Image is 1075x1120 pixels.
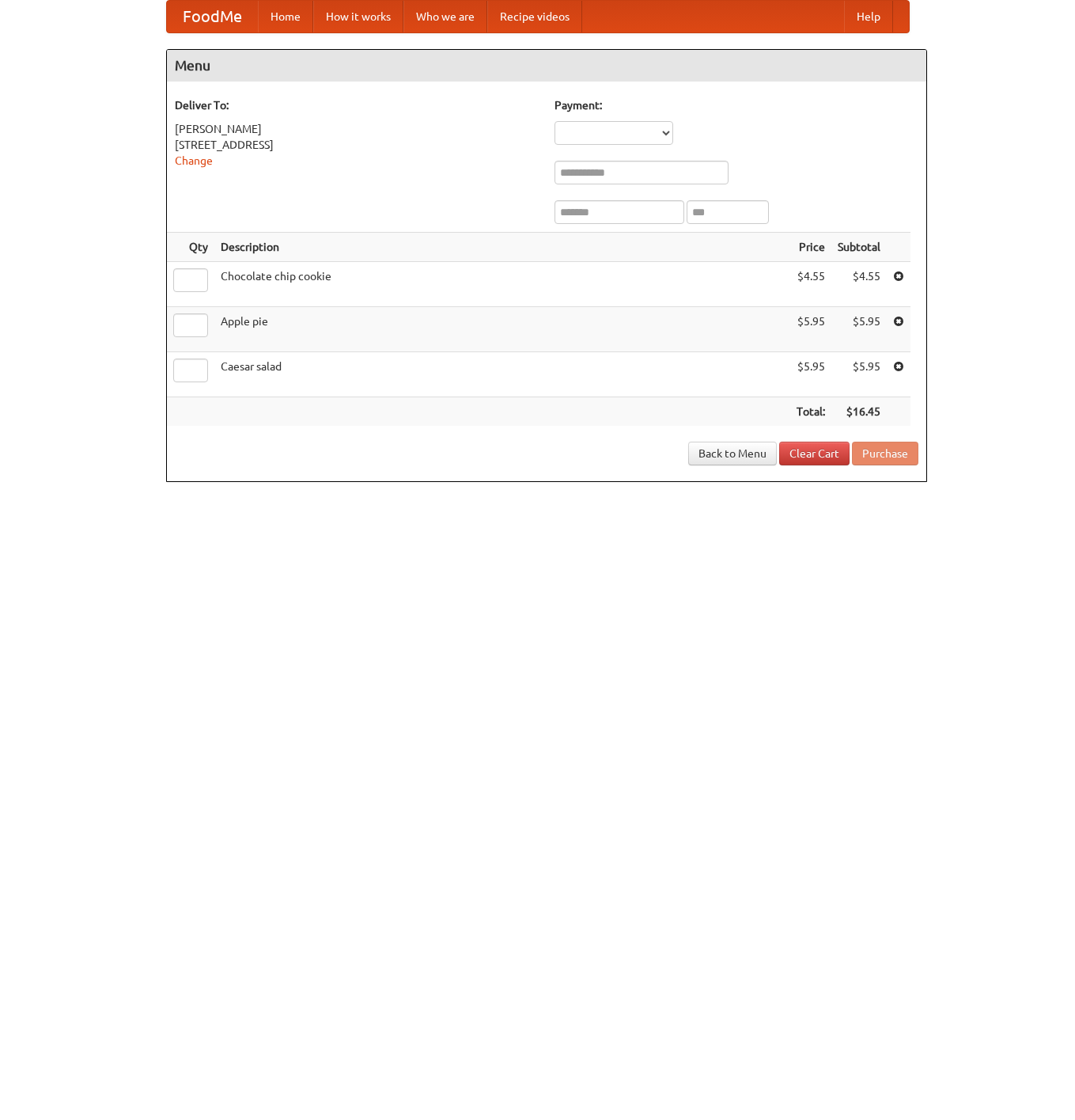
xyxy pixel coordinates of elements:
[790,352,831,397] td: $5.95
[214,262,790,307] td: Chocolate chip cookie
[214,307,790,352] td: Apple pie
[779,442,850,465] a: Clear Cart
[831,397,887,427] th: $16.45
[688,442,777,465] a: Back to Menu
[214,233,790,262] th: Description
[831,352,887,397] td: $5.95
[214,352,790,397] td: Caesar salad
[167,50,926,82] h4: Menu
[831,307,887,352] td: $5.95
[790,262,831,307] td: $4.55
[175,97,539,113] h5: Deliver To:
[175,154,213,167] a: Change
[790,307,831,352] td: $5.95
[844,1,893,32] a: Help
[403,1,487,32] a: Who we are
[258,1,313,32] a: Home
[790,233,831,262] th: Price
[175,121,539,137] div: [PERSON_NAME]
[790,397,831,427] th: Total:
[555,97,918,113] h5: Payment:
[175,137,539,153] div: [STREET_ADDRESS]
[167,1,258,32] a: FoodMe
[167,233,214,262] th: Qty
[313,1,403,32] a: How it works
[831,233,887,262] th: Subtotal
[852,442,918,465] button: Purchase
[831,262,887,307] td: $4.55
[487,1,582,32] a: Recipe videos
